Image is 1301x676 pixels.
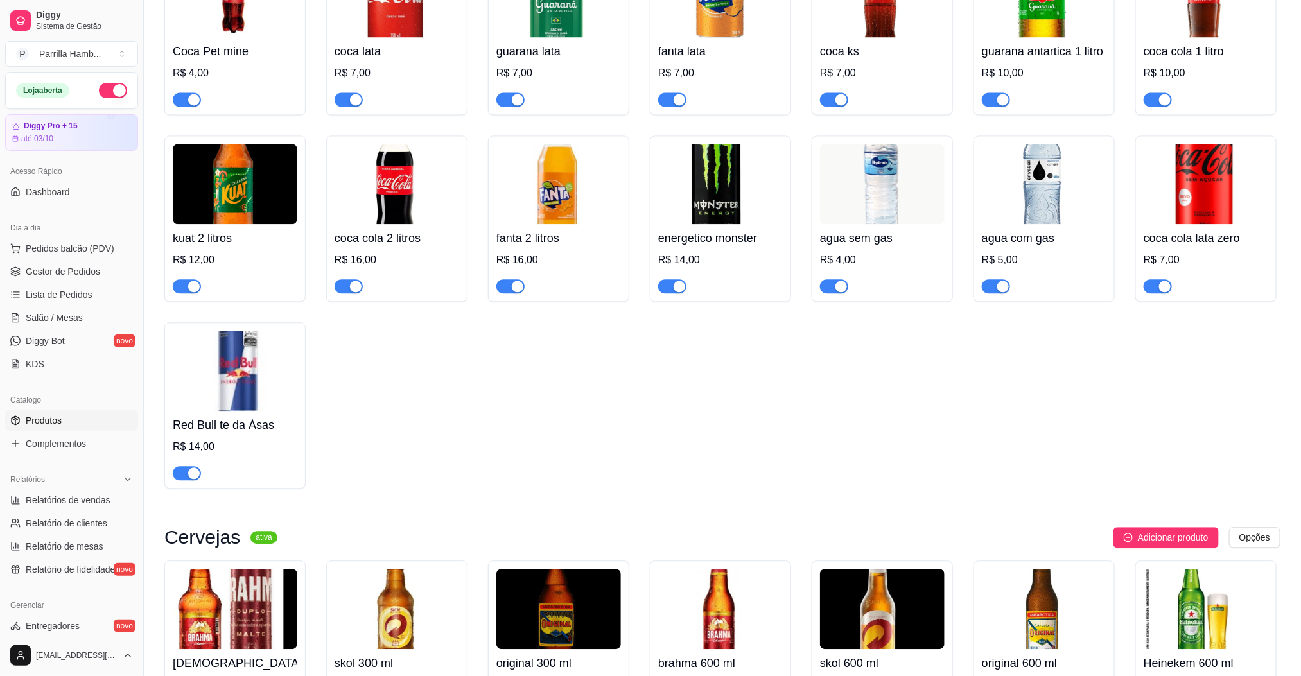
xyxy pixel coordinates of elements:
[5,284,138,305] a: Lista de Pedidos
[10,474,45,485] span: Relatórios
[5,354,138,374] a: KDS
[26,265,100,278] span: Gestor de Pedidos
[1144,229,1268,247] h4: coca cola lata zero
[24,121,78,131] article: Diggy Pro + 15
[335,252,459,268] div: R$ 16,00
[5,5,138,36] a: DiggySistema de Gestão
[26,334,65,347] span: Diggy Bot
[39,48,101,60] div: Parrilla Hamb ...
[173,331,297,411] img: product-image
[820,229,945,247] h4: agua sem gas
[1239,530,1270,544] span: Opções
[26,186,70,198] span: Dashboard
[36,650,118,661] span: [EMAIL_ADDRESS][DOMAIN_NAME]
[5,513,138,533] a: Relatório de clientes
[26,437,86,450] span: Complementos
[820,252,945,268] div: R$ 4,00
[496,65,621,81] div: R$ 7,00
[658,654,783,672] h4: brahma 600 ml
[1113,527,1219,548] button: Adicionar produto
[26,494,110,507] span: Relatórios de vendas
[5,41,138,67] button: Select a team
[982,144,1106,224] img: product-image
[658,42,783,60] h4: fanta lata
[1138,530,1209,544] span: Adicionar produto
[26,620,80,632] span: Entregadores
[335,229,459,247] h4: coca cola 2 litros
[658,144,783,224] img: product-image
[5,433,138,454] a: Complementos
[5,490,138,510] a: Relatórios de vendas
[335,569,459,649] img: product-image
[250,531,277,544] sup: ativa
[982,229,1106,247] h4: agua com gas
[1144,65,1268,81] div: R$ 10,00
[658,229,783,247] h4: energetico monster
[1124,533,1133,542] span: plus-circle
[173,42,297,60] h4: Coca Pet mine
[5,218,138,238] div: Dia a dia
[21,134,53,144] article: até 03/10
[173,569,297,649] img: product-image
[982,569,1106,649] img: product-image
[173,252,297,268] div: R$ 12,00
[658,65,783,81] div: R$ 7,00
[5,261,138,282] a: Gestor de Pedidos
[5,114,138,151] a: Diggy Pro + 15até 03/10
[496,569,621,649] img: product-image
[99,83,127,98] button: Alterar Status
[496,654,621,672] h4: original 300 ml
[5,182,138,202] a: Dashboard
[26,242,114,255] span: Pedidos balcão (PDV)
[335,144,459,224] img: product-image
[5,536,138,557] a: Relatório de mesas
[1144,252,1268,268] div: R$ 7,00
[1144,569,1268,649] img: product-image
[335,65,459,81] div: R$ 7,00
[173,439,297,455] div: R$ 14,00
[820,65,945,81] div: R$ 7,00
[26,517,107,530] span: Relatório de clientes
[26,311,83,324] span: Salão / Mesas
[36,21,133,31] span: Sistema de Gestão
[496,42,621,60] h4: guarana lata
[496,229,621,247] h4: fanta 2 litros
[26,288,92,301] span: Lista de Pedidos
[5,640,138,671] button: [EMAIL_ADDRESS][DOMAIN_NAME]
[5,616,138,636] a: Entregadoresnovo
[820,654,945,672] h4: skol 600 ml
[5,559,138,580] a: Relatório de fidelidadenovo
[1144,42,1268,60] h4: coca cola 1 litro
[335,42,459,60] h4: coca lata
[658,252,783,268] div: R$ 14,00
[173,229,297,247] h4: kuat 2 litros
[36,10,133,21] span: Diggy
[5,308,138,328] a: Salão / Mesas
[5,331,138,351] a: Diggy Botnovo
[5,238,138,259] button: Pedidos balcão (PDV)
[658,569,783,649] img: product-image
[173,416,297,434] h4: Red Bull te da Ásas
[16,83,69,98] div: Loja aberta
[982,654,1106,672] h4: original 600 ml
[173,144,297,224] img: product-image
[5,390,138,410] div: Catálogo
[982,252,1106,268] div: R$ 5,00
[335,654,459,672] h4: skol 300 ml
[496,144,621,224] img: product-image
[496,252,621,268] div: R$ 16,00
[820,42,945,60] h4: coca ks
[26,563,115,576] span: Relatório de fidelidade
[26,414,62,427] span: Produtos
[5,161,138,182] div: Acesso Rápido
[982,42,1106,60] h4: guarana antartica 1 litro
[173,65,297,81] div: R$ 4,00
[16,48,29,60] span: P
[820,569,945,649] img: product-image
[26,358,44,370] span: KDS
[982,65,1106,81] div: R$ 10,00
[820,144,945,224] img: product-image
[5,595,138,616] div: Gerenciar
[1144,144,1268,224] img: product-image
[26,540,103,553] span: Relatório de mesas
